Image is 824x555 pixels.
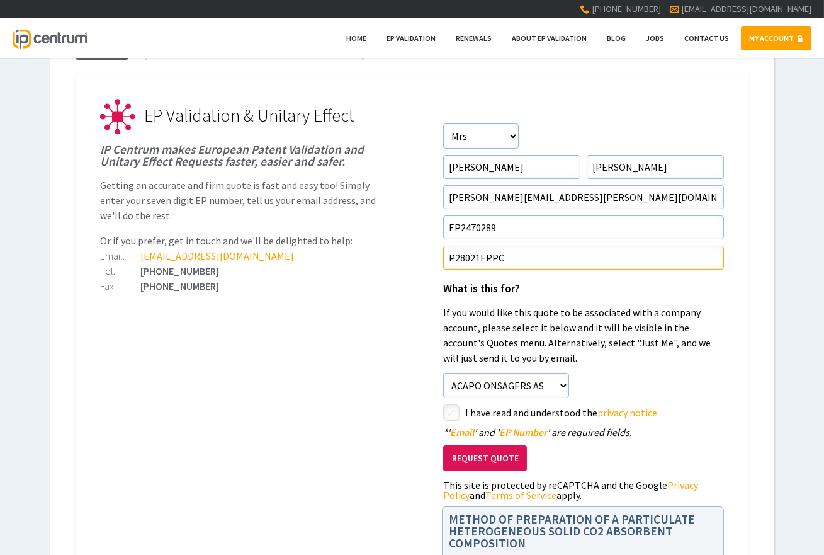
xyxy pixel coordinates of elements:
[450,426,474,438] span: Email
[443,185,724,209] input: Email
[646,33,664,43] span: Jobs
[338,26,375,50] a: Home
[101,281,141,291] div: Fax:
[465,404,724,421] label: I have read and understood the
[684,33,729,43] span: Contact Us
[378,26,444,50] a: EP Validation
[101,144,381,168] h1: IP Centrum makes European Patent Validation and Unitary Effect Requests faster, easier and safer.
[443,427,724,437] div: ' ' and ' ' are required fields.
[387,33,436,43] span: EP Validation
[443,480,724,500] div: This site is protected by reCAPTCHA and the Google and apply.
[346,33,366,43] span: Home
[443,404,460,421] label: styled-checkbox
[101,281,381,291] div: [PHONE_NUMBER]
[101,266,141,276] div: Tel:
[101,233,381,248] p: Or if you prefer, get in touch and we'll be delighted to help:
[485,489,556,501] a: Terms of Service
[741,26,811,50] a: MY ACCOUNT
[443,445,527,471] button: Request Quote
[443,305,724,365] p: If you would like this quote to be associated with a company account, please select it below and ...
[512,33,587,43] span: About EP Validation
[443,479,698,501] a: Privacy Policy
[597,406,657,419] a: privacy notice
[101,266,381,276] div: [PHONE_NUMBER]
[456,33,492,43] span: Renewals
[13,18,87,58] a: IP Centrum
[145,104,355,127] span: EP Validation & Unitary Effect
[449,513,717,550] h1: METHOD OF PREPARATION OF A PARTICULATE HETEROGENEOUS SOLID CO2 ABSORBENT COMPOSITION
[607,33,626,43] span: Blog
[599,26,634,50] a: Blog
[141,249,295,262] a: [EMAIL_ADDRESS][DOMAIN_NAME]
[443,246,724,270] input: Your Reference
[443,283,724,295] h1: What is this for?
[681,3,811,14] a: [EMAIL_ADDRESS][DOMAIN_NAME]
[638,26,672,50] a: Jobs
[592,3,661,14] span: [PHONE_NUMBER]
[101,251,141,261] div: Email:
[587,155,724,179] input: Surname
[504,26,595,50] a: About EP Validation
[101,178,381,223] p: Getting an accurate and firm quote is fast and easy too! Simply enter your seven digit EP number,...
[499,426,547,438] span: EP Number
[676,26,737,50] a: Contact Us
[443,215,724,239] input: EP Number
[443,155,580,179] input: First Name
[448,26,500,50] a: Renewals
